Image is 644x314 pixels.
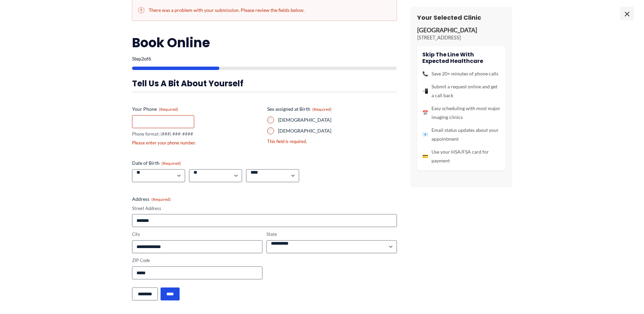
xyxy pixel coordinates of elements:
p: [GEOGRAPHIC_DATA] [417,27,505,34]
div: Please enter your phone number. [132,140,262,146]
span: 📞 [422,69,428,78]
label: City [132,231,262,238]
h2: Book Online [132,34,397,51]
span: (Required) [162,161,181,166]
div: Phone format: (###) ###-#### [132,131,262,137]
div: This field is required. [267,138,397,145]
span: 2 [141,56,144,62]
label: [DEMOGRAPHIC_DATA] [278,117,397,123]
span: (Required) [312,107,332,112]
li: Use your HSA/FSA card for payment [422,147,500,165]
span: (Required) [159,107,178,112]
h3: Your Selected Clinic [417,14,505,21]
h2: There was a problem with your submission. Please review the fields below. [138,7,391,14]
li: Easy scheduling with most major imaging clinics [422,104,500,122]
span: 💳 [422,152,428,161]
label: State [266,231,397,238]
span: 📲 [422,87,428,95]
h4: Skip the line with Expected Healthcare [422,51,500,64]
p: [STREET_ADDRESS] [417,34,505,41]
p: Step of [132,56,397,61]
legend: Sex assigned at Birth [267,106,332,112]
h3: Tell us a bit about yourself [132,78,397,89]
label: ZIP Code [132,257,262,264]
span: (Required) [151,197,171,202]
span: 📅 [422,108,428,117]
label: Your Phone [132,106,262,112]
label: [DEMOGRAPHIC_DATA] [278,127,397,134]
span: 📧 [422,130,428,139]
li: Save 20+ minutes of phone calls [422,69,500,78]
li: Submit a request online and get a call back [422,82,500,100]
label: Street Address [132,205,397,212]
li: Email status updates about your appointment [422,126,500,143]
legend: Date of Birth [132,160,181,167]
legend: Address [132,196,171,203]
span: 6 [148,56,151,62]
span: × [620,7,634,20]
